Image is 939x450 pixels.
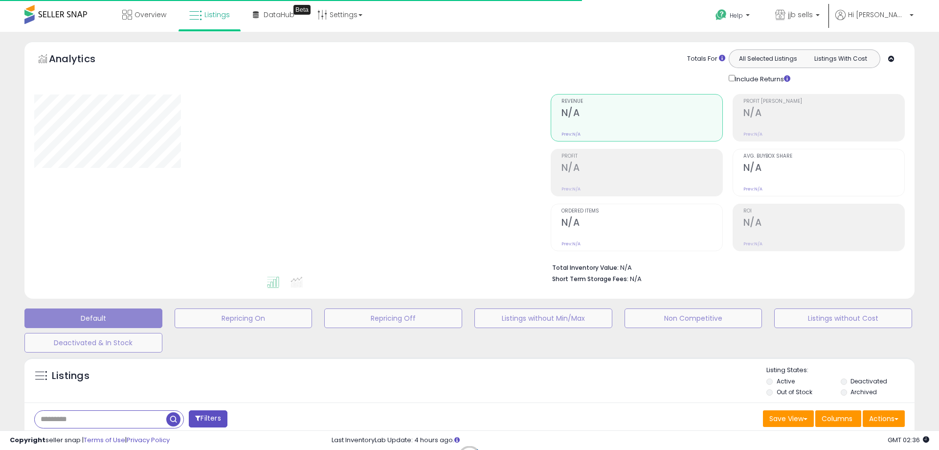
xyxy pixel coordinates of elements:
[687,54,725,64] div: Totals For
[175,308,313,328] button: Repricing On
[134,10,166,20] span: Overview
[788,10,813,20] span: jjb sells
[552,261,897,273] li: N/A
[630,274,642,284] span: N/A
[561,209,722,214] span: Ordered Items
[743,107,904,120] h2: N/A
[561,131,581,137] small: Prev: N/A
[552,275,628,283] b: Short Term Storage Fees:
[732,52,805,65] button: All Selected Listings
[743,186,762,192] small: Prev: N/A
[204,10,230,20] span: Listings
[743,162,904,175] h2: N/A
[474,308,612,328] button: Listings without Min/Max
[561,241,581,247] small: Prev: N/A
[10,435,45,445] strong: Copyright
[24,308,162,328] button: Default
[264,10,294,20] span: DataHub
[625,308,762,328] button: Non Competitive
[743,217,904,230] h2: N/A
[743,99,904,104] span: Profit [PERSON_NAME]
[10,436,170,445] div: seller snap | |
[848,10,907,20] span: Hi [PERSON_NAME]
[561,162,722,175] h2: N/A
[561,186,581,192] small: Prev: N/A
[743,209,904,214] span: ROI
[743,154,904,159] span: Avg. Buybox Share
[324,308,462,328] button: Repricing Off
[561,154,722,159] span: Profit
[561,99,722,104] span: Revenue
[835,10,914,32] a: Hi [PERSON_NAME]
[743,241,762,247] small: Prev: N/A
[552,263,619,272] b: Total Inventory Value:
[730,11,743,20] span: Help
[293,5,311,15] div: Tooltip anchor
[561,217,722,230] h2: N/A
[715,9,727,21] i: Get Help
[743,131,762,137] small: Prev: N/A
[561,107,722,120] h2: N/A
[804,52,877,65] button: Listings With Cost
[24,333,162,353] button: Deactivated & In Stock
[708,1,760,32] a: Help
[49,52,114,68] h5: Analytics
[721,73,802,84] div: Include Returns
[774,308,912,328] button: Listings without Cost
